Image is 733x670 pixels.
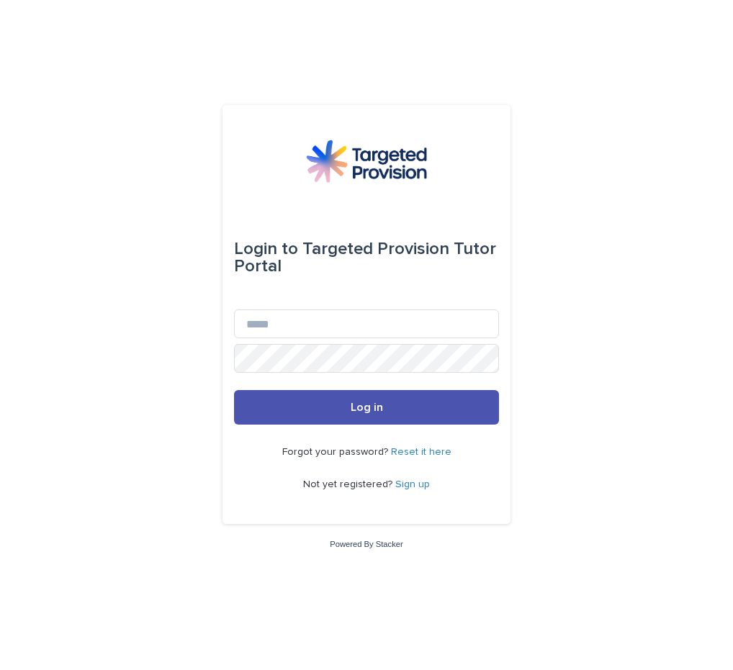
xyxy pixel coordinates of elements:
[395,479,430,489] a: Sign up
[282,447,391,457] span: Forgot your password?
[391,447,451,457] a: Reset it here
[351,402,383,413] span: Log in
[330,540,403,548] a: Powered By Stacker
[234,229,499,286] div: Targeted Provision Tutor Portal
[234,240,298,258] span: Login to
[234,390,499,425] button: Log in
[306,140,427,183] img: M5nRWzHhSzIhMunXDL62
[303,479,395,489] span: Not yet registered?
